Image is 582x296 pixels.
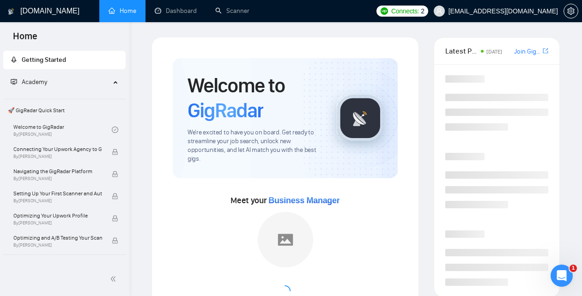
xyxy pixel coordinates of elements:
span: By [PERSON_NAME] [13,198,102,204]
span: [DATE] [486,48,502,55]
span: 👑 Agency Success with GigRadar [4,257,125,275]
span: lock [112,171,118,177]
button: setting [564,4,578,18]
span: lock [112,215,118,222]
span: 1 [570,265,577,272]
a: dashboardDashboard [155,7,197,15]
span: Home [6,30,45,49]
span: Optimizing Your Upwork Profile [13,211,102,220]
span: Academy [22,78,47,86]
span: user [436,8,443,14]
span: By [PERSON_NAME] [13,220,102,226]
a: Join GigRadar Slack Community [514,47,541,57]
span: By [PERSON_NAME] [13,242,102,248]
li: Getting Started [3,51,126,69]
h1: Welcome to [188,73,322,123]
span: By [PERSON_NAME] [13,176,102,181]
span: Business Manager [268,196,339,205]
span: GigRadar [188,98,263,123]
span: Meet your [230,195,339,205]
span: double-left [110,274,119,284]
span: By [PERSON_NAME] [13,154,102,159]
span: lock [112,149,118,155]
span: Latest Posts from the GigRadar Community [445,45,478,57]
span: 2 [421,6,424,16]
img: upwork-logo.png [381,7,388,15]
span: Optimizing and A/B Testing Your Scanner for Better Results [13,233,102,242]
a: setting [564,7,578,15]
a: homeHome [109,7,136,15]
span: Getting Started [22,56,66,64]
iframe: Intercom live chat [551,265,573,287]
span: Connects: [391,6,419,16]
span: fund-projection-screen [11,79,17,85]
span: Connecting Your Upwork Agency to GigRadar [13,145,102,154]
span: Setting Up Your First Scanner and Auto-Bidder [13,189,102,198]
a: searchScanner [215,7,249,15]
span: Navigating the GigRadar Platform [13,167,102,176]
span: lock [112,193,118,199]
img: gigradar-logo.png [337,95,383,141]
img: logo [8,4,14,19]
a: export [543,47,548,55]
span: lock [112,237,118,244]
span: Academy [11,78,47,86]
span: check-circle [112,127,118,133]
span: We're excited to have you on board. Get ready to streamline your job search, unlock new opportuni... [188,128,322,163]
span: rocket [11,56,17,63]
img: placeholder.png [258,212,313,267]
a: Welcome to GigRadarBy[PERSON_NAME] [13,120,112,140]
span: 🚀 GigRadar Quick Start [4,101,125,120]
